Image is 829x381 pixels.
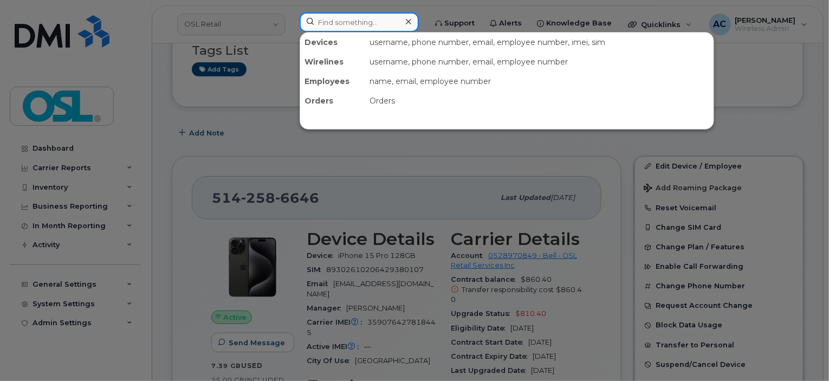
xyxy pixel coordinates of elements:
div: Wirelines [300,52,365,72]
div: Orders [300,91,365,111]
div: Orders [365,91,714,111]
input: Find something... [300,12,419,32]
div: username, phone number, email, employee number [365,52,714,72]
div: Devices [300,33,365,52]
div: Employees [300,72,365,91]
div: name, email, employee number [365,72,714,91]
div: username, phone number, email, employee number, imei, sim [365,33,714,52]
